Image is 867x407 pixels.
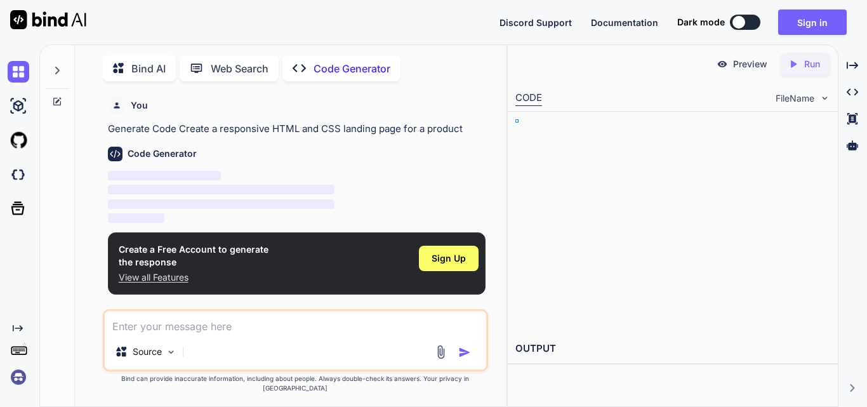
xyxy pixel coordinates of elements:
[8,130,29,151] img: githubLight
[591,16,658,29] button: Documentation
[500,17,572,28] span: Discord Support
[166,347,176,357] img: Pick Models
[591,17,658,28] span: Documentation
[8,95,29,117] img: ai-studio
[508,334,838,364] h2: OUTPUT
[131,99,148,112] h6: You
[677,16,725,29] span: Dark mode
[515,91,542,106] div: CODE
[211,61,268,76] p: Web Search
[133,345,162,358] p: Source
[103,374,488,393] p: Bind can provide inaccurate information, including about people. Always double-check its answers....
[314,61,390,76] p: Code Generator
[433,345,448,359] img: attachment
[8,366,29,388] img: signin
[131,61,166,76] p: Bind AI
[776,92,814,105] span: FileName
[119,243,268,269] h1: Create a Free Account to generate the response
[733,58,767,70] p: Preview
[778,10,847,35] button: Sign in
[458,346,471,359] img: icon
[108,185,334,194] span: ‌
[108,199,334,209] span: ‌
[432,252,466,265] span: Sign Up
[108,122,486,137] p: Generate Code Create a responsive HTML and CSS landing page for a product
[128,147,197,160] h6: Code Generator
[108,213,164,223] span: ‌
[8,61,29,83] img: chat
[10,10,86,29] img: Bind AI
[717,58,728,70] img: preview
[819,93,830,103] img: chevron down
[108,171,222,180] span: ‌
[119,271,268,284] p: View all Features
[500,16,572,29] button: Discord Support
[804,58,820,70] p: Run
[8,164,29,185] img: darkCloudIdeIcon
